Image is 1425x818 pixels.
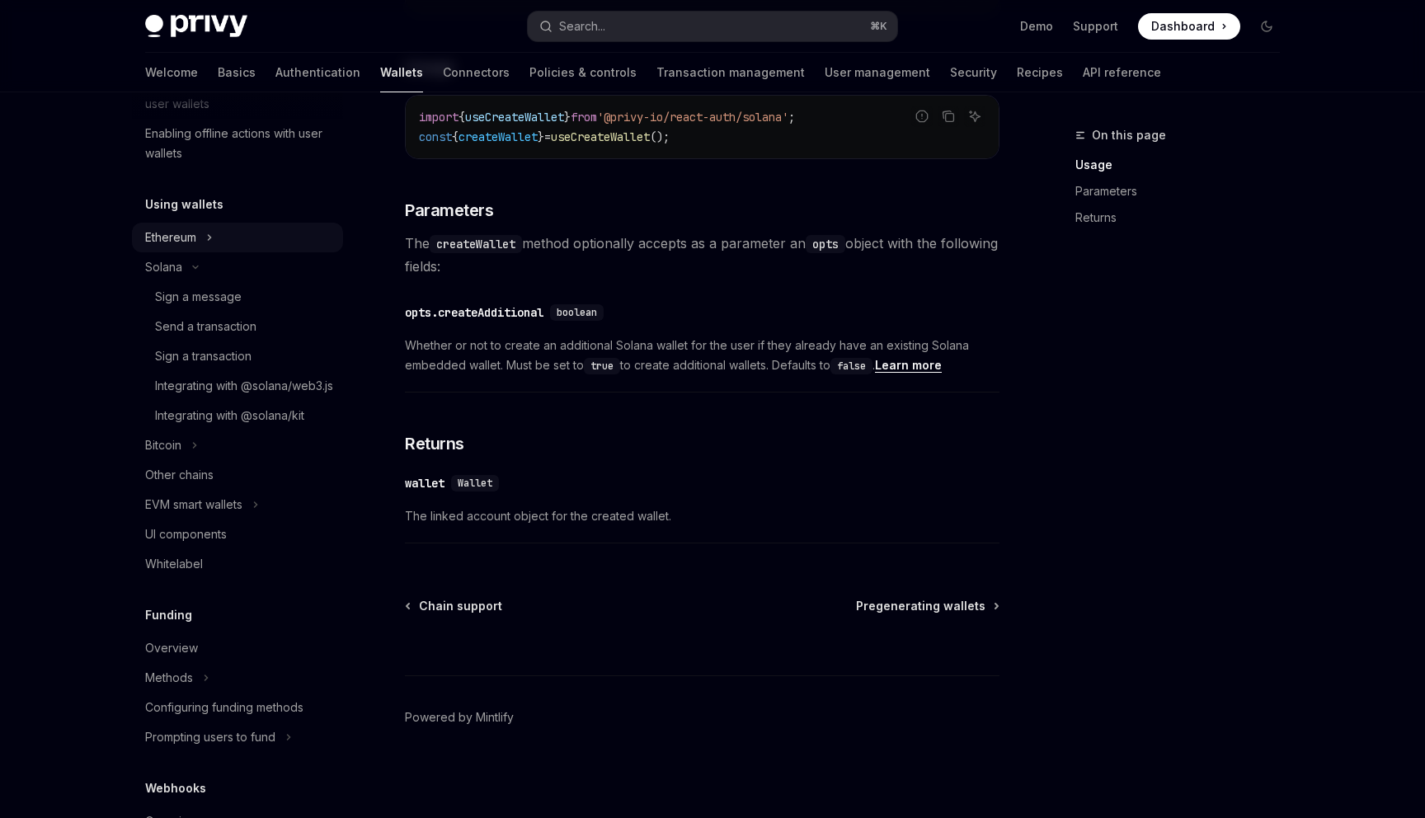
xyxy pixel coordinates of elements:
[145,435,181,455] div: Bitcoin
[938,106,959,127] button: Copy the contents from the code block
[145,15,247,38] img: dark logo
[145,778,206,798] h5: Webhooks
[1138,13,1240,40] a: Dashboard
[405,506,999,526] span: The linked account object for the created wallet.
[145,727,275,747] div: Prompting users to fund
[528,12,897,41] button: Open search
[559,16,605,36] div: Search...
[132,460,343,490] a: Other chains
[132,119,343,168] a: Enabling offline actions with user wallets
[1017,53,1063,92] a: Recipes
[155,376,333,396] div: Integrating with @solana/web3.js
[656,53,805,92] a: Transaction management
[132,401,343,430] a: Integrating with @solana/kit
[1075,178,1293,204] a: Parameters
[430,235,522,253] code: createWallet
[132,519,343,549] a: UI components
[132,490,343,519] button: Toggle EVM smart wallets section
[870,20,887,33] span: ⌘ K
[443,53,510,92] a: Connectors
[132,371,343,401] a: Integrating with @solana/web3.js
[145,465,214,485] div: Other chains
[459,129,538,144] span: createWallet
[1083,53,1161,92] a: API reference
[145,698,303,717] div: Configuring funding methods
[132,549,343,579] a: Whitelabel
[155,317,256,336] div: Send a transaction
[405,709,514,726] a: Powered by Mintlify
[544,129,551,144] span: =
[405,304,543,321] div: opts.createAdditional
[452,129,459,144] span: {
[458,477,492,490] span: Wallet
[405,432,464,455] span: Returns
[557,306,597,319] span: boolean
[806,235,845,253] code: opts
[584,358,620,374] code: true
[155,406,304,425] div: Integrating with @solana/kit
[405,232,999,278] span: The method optionally accepts as a parameter an object with the following fields:
[132,252,343,282] button: Toggle Solana section
[650,129,670,144] span: ();
[145,53,198,92] a: Welcome
[145,638,198,658] div: Overview
[407,598,502,614] a: Chain support
[132,663,343,693] button: Toggle Methods section
[571,110,597,125] span: from
[597,110,788,125] span: '@privy-io/react-auth/solana'
[856,598,985,614] span: Pregenerating wallets
[419,598,502,614] span: Chain support
[551,129,650,144] span: useCreateWallet
[145,524,227,544] div: UI components
[419,110,459,125] span: import
[1075,204,1293,231] a: Returns
[132,282,343,312] a: Sign a message
[218,53,256,92] a: Basics
[145,195,223,214] h5: Using wallets
[529,53,637,92] a: Policies & controls
[145,554,203,574] div: Whitelabel
[825,53,930,92] a: User management
[875,358,942,373] a: Learn more
[132,722,343,752] button: Toggle Prompting users to fund section
[132,223,343,252] button: Toggle Ethereum section
[132,430,343,460] button: Toggle Bitcoin section
[1020,18,1053,35] a: Demo
[132,312,343,341] a: Send a transaction
[1253,13,1280,40] button: Toggle dark mode
[911,106,933,127] button: Report incorrect code
[405,475,444,491] div: wallet
[145,124,333,163] div: Enabling offline actions with user wallets
[275,53,360,92] a: Authentication
[145,605,192,625] h5: Funding
[132,633,343,663] a: Overview
[459,110,465,125] span: {
[145,668,193,688] div: Methods
[155,287,242,307] div: Sign a message
[964,106,985,127] button: Ask AI
[419,129,452,144] span: const
[132,693,343,722] a: Configuring funding methods
[950,53,997,92] a: Security
[830,358,872,374] code: false
[1151,18,1215,35] span: Dashboard
[405,336,999,375] span: Whether or not to create an additional Solana wallet for the user if they already have an existin...
[1073,18,1118,35] a: Support
[132,341,343,371] a: Sign a transaction
[405,199,493,222] span: Parameters
[1075,152,1293,178] a: Usage
[145,257,182,277] div: Solana
[465,110,564,125] span: useCreateWallet
[856,598,998,614] a: Pregenerating wallets
[1092,125,1166,145] span: On this page
[564,110,571,125] span: }
[788,110,795,125] span: ;
[155,346,252,366] div: Sign a transaction
[538,129,544,144] span: }
[380,53,423,92] a: Wallets
[145,495,242,515] div: EVM smart wallets
[145,228,196,247] div: Ethereum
